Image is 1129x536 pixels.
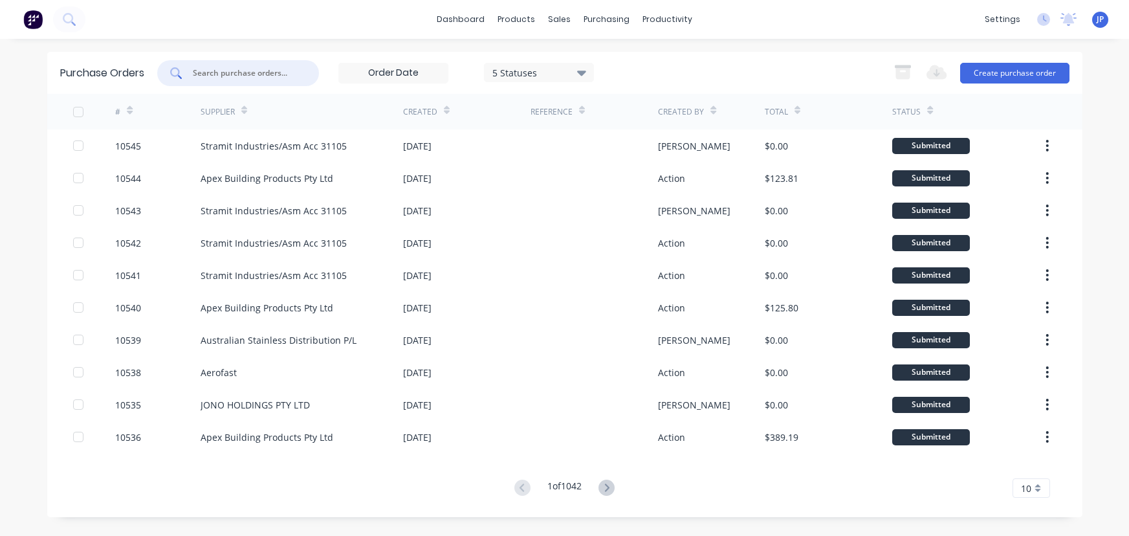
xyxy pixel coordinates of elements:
[115,430,141,444] div: 10536
[960,63,1069,84] button: Create purchase order
[765,301,798,315] div: $125.80
[765,172,798,185] div: $123.81
[577,10,636,29] div: purchasing
[403,366,432,379] div: [DATE]
[403,333,432,347] div: [DATE]
[765,236,788,250] div: $0.00
[636,10,699,29] div: productivity
[115,236,141,250] div: 10542
[658,301,685,315] div: Action
[201,430,333,444] div: Apex Building Products Pty Ltd
[201,172,333,185] div: Apex Building Products Pty Ltd
[201,139,347,153] div: Stramit Industries/Asm Acc 31105
[765,430,798,444] div: $389.19
[115,106,120,118] div: #
[531,106,573,118] div: Reference
[115,269,141,282] div: 10541
[892,235,970,251] div: Submitted
[542,10,577,29] div: sales
[765,139,788,153] div: $0.00
[403,430,432,444] div: [DATE]
[403,398,432,412] div: [DATE]
[491,10,542,29] div: products
[201,398,310,412] div: JONO HOLDINGS PTY LTD
[765,366,788,379] div: $0.00
[403,301,432,315] div: [DATE]
[430,10,491,29] a: dashboard
[892,267,970,284] div: Submitted
[201,269,347,282] div: Stramit Industries/Asm Acc 31105
[115,398,141,412] div: 10535
[403,106,437,118] div: Created
[115,301,141,315] div: 10540
[201,333,356,347] div: Australian Stainless Distribution P/L
[765,106,788,118] div: Total
[23,10,43,29] img: Factory
[658,430,685,444] div: Action
[658,204,730,218] div: [PERSON_NAME]
[115,172,141,185] div: 10544
[201,106,235,118] div: Supplier
[892,332,970,348] div: Submitted
[765,269,788,282] div: $0.00
[403,204,432,218] div: [DATE]
[892,300,970,316] div: Submitted
[201,204,347,218] div: Stramit Industries/Asm Acc 31105
[339,63,448,83] input: Order Date
[892,397,970,413] div: Submitted
[115,139,141,153] div: 10545
[892,429,970,445] div: Submitted
[765,204,788,218] div: $0.00
[115,333,141,347] div: 10539
[201,366,237,379] div: Aerofast
[892,106,921,118] div: Status
[892,364,970,381] div: Submitted
[201,236,347,250] div: Stramit Industries/Asm Acc 31105
[658,172,685,185] div: Action
[403,139,432,153] div: [DATE]
[658,269,685,282] div: Action
[892,138,970,154] div: Submitted
[658,106,704,118] div: Created By
[658,236,685,250] div: Action
[658,366,685,379] div: Action
[765,333,788,347] div: $0.00
[658,398,730,412] div: [PERSON_NAME]
[115,366,141,379] div: 10538
[201,301,333,315] div: Apex Building Products Pty Ltd
[403,269,432,282] div: [DATE]
[403,172,432,185] div: [DATE]
[115,204,141,218] div: 10543
[892,170,970,186] div: Submitted
[60,65,144,81] div: Purchase Orders
[765,398,788,412] div: $0.00
[978,10,1027,29] div: settings
[547,479,582,498] div: 1 of 1042
[892,203,970,219] div: Submitted
[403,236,432,250] div: [DATE]
[192,67,299,80] input: Search purchase orders...
[1097,14,1104,25] span: JP
[492,65,585,79] div: 5 Statuses
[658,333,730,347] div: [PERSON_NAME]
[658,139,730,153] div: [PERSON_NAME]
[1021,482,1031,495] span: 10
